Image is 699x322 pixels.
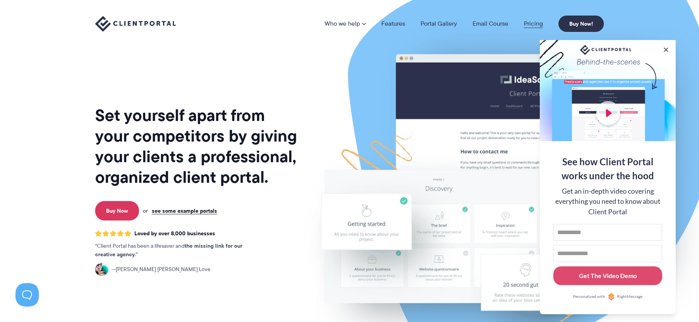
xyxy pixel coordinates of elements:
[95,201,139,220] a: Buy Now
[143,207,148,214] span: or
[553,293,662,301] a: Personalized withRightMessage
[95,105,299,187] h1: Set yourself apart from your competitors by giving your clients a professional, organized client ...
[16,283,39,306] iframe: Toggle Customer Support
[617,294,642,300] span: RightMessage
[381,21,405,27] a: Features
[553,155,662,183] div: See how Client Portal works under the hood
[111,265,210,274] span: [PERSON_NAME] [PERSON_NAME] Love
[553,186,662,217] div: Get an in-depth video covering everything you need to know about Client Portal
[152,207,217,214] a: see some example portals
[524,21,543,27] a: Pricing
[553,266,662,285] button: Get The Video Demo
[607,293,615,301] img: Personalized with RightMessage
[325,21,366,27] a: Who we help
[95,242,258,259] p: Client Portal has been a lifesaver and .
[558,16,604,32] a: Buy Now!
[134,230,215,237] span: Loved by over 8,000 businesses
[573,294,605,300] span: Personalized with
[421,21,457,27] a: Portal Gallery
[473,21,508,27] a: Email Course
[95,241,242,259] strong: the missing link for our creative agency
[579,271,637,280] div: Get The Video Demo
